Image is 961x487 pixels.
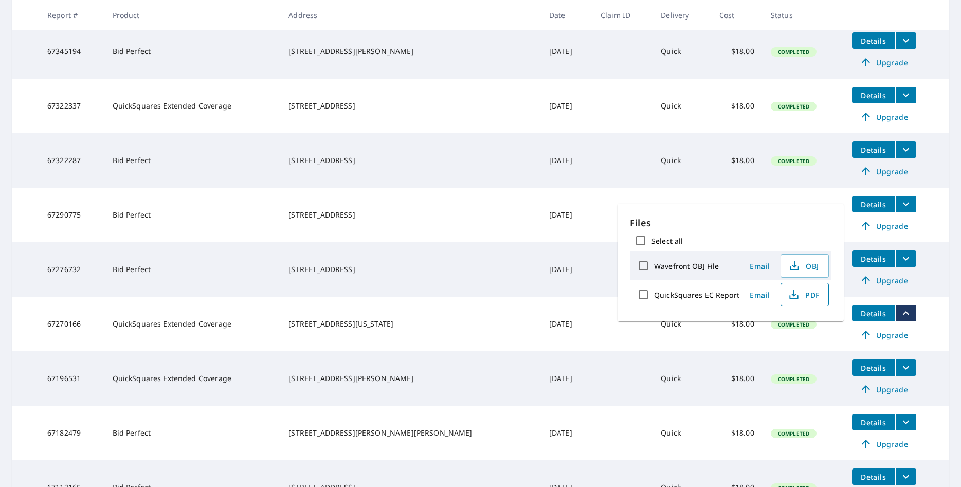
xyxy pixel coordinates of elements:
[895,468,916,485] button: filesDropdownBtn-67112165
[744,287,776,303] button: Email
[652,24,711,79] td: Quick
[852,218,916,234] a: Upgrade
[858,383,910,395] span: Upgrade
[858,438,910,450] span: Upgrade
[288,428,533,438] div: [STREET_ADDRESS][PERSON_NAME][PERSON_NAME]
[288,373,533,384] div: [STREET_ADDRESS][PERSON_NAME]
[652,297,711,351] td: Quick
[104,79,281,133] td: QuickSquares Extended Coverage
[711,351,763,406] td: $18.00
[858,309,889,318] span: Details
[104,133,281,188] td: Bid Perfect
[748,290,772,300] span: Email
[858,36,889,46] span: Details
[541,351,592,406] td: [DATE]
[652,406,711,460] td: Quick
[852,196,895,212] button: detailsBtn-67290775
[781,283,829,306] button: PDF
[772,103,815,110] span: Completed
[772,157,815,165] span: Completed
[852,327,916,343] a: Upgrade
[772,430,815,437] span: Completed
[895,32,916,49] button: filesDropdownBtn-67345194
[852,305,895,321] button: detailsBtn-67270166
[541,133,592,188] td: [DATE]
[852,54,916,70] a: Upgrade
[39,297,104,351] td: 67270166
[895,196,916,212] button: filesDropdownBtn-67290775
[852,141,895,158] button: detailsBtn-67322287
[787,288,820,301] span: PDF
[858,274,910,286] span: Upgrade
[852,32,895,49] button: detailsBtn-67345194
[288,264,533,275] div: [STREET_ADDRESS]
[104,406,281,460] td: Bid Perfect
[852,109,916,125] a: Upgrade
[654,261,719,271] label: Wavefront OBJ File
[852,359,895,376] button: detailsBtn-67196531
[104,351,281,406] td: QuickSquares Extended Coverage
[288,46,533,57] div: [STREET_ADDRESS][PERSON_NAME]
[895,359,916,376] button: filesDropdownBtn-67196531
[858,165,910,177] span: Upgrade
[781,254,829,278] button: OBJ
[288,101,533,111] div: [STREET_ADDRESS]
[858,363,889,373] span: Details
[39,242,104,297] td: 67276732
[852,163,916,179] a: Upgrade
[852,468,895,485] button: detailsBtn-67112165
[39,188,104,242] td: 67290775
[858,472,889,482] span: Details
[541,242,592,297] td: [DATE]
[772,321,815,328] span: Completed
[852,414,895,430] button: detailsBtn-67182479
[288,155,533,166] div: [STREET_ADDRESS]
[541,79,592,133] td: [DATE]
[651,236,683,246] label: Select all
[858,254,889,264] span: Details
[39,406,104,460] td: 67182479
[858,56,910,68] span: Upgrade
[104,188,281,242] td: Bid Perfect
[541,188,592,242] td: [DATE]
[858,111,910,123] span: Upgrade
[39,133,104,188] td: 67322287
[858,145,889,155] span: Details
[711,297,763,351] td: $18.00
[858,220,910,232] span: Upgrade
[652,133,711,188] td: Quick
[288,210,533,220] div: [STREET_ADDRESS]
[39,79,104,133] td: 67322337
[772,375,815,383] span: Completed
[711,24,763,79] td: $18.00
[895,141,916,158] button: filesDropdownBtn-67322287
[711,188,763,242] td: $18.00
[858,200,889,209] span: Details
[852,250,895,267] button: detailsBtn-67276732
[652,188,711,242] td: Quick
[852,87,895,103] button: detailsBtn-67322337
[652,351,711,406] td: Quick
[711,406,763,460] td: $18.00
[541,24,592,79] td: [DATE]
[104,242,281,297] td: Bid Perfect
[852,272,916,288] a: Upgrade
[858,91,889,100] span: Details
[852,436,916,452] a: Upgrade
[895,87,916,103] button: filesDropdownBtn-67322337
[104,24,281,79] td: Bid Perfect
[630,216,831,230] p: Files
[772,48,815,56] span: Completed
[104,297,281,351] td: QuickSquares Extended Coverage
[787,260,820,272] span: OBJ
[541,297,592,351] td: [DATE]
[711,133,763,188] td: $18.00
[654,290,739,300] label: QuickSquares EC Report
[858,329,910,341] span: Upgrade
[744,258,776,274] button: Email
[858,418,889,427] span: Details
[652,79,711,133] td: Quick
[711,79,763,133] td: $18.00
[852,381,916,398] a: Upgrade
[288,319,533,329] div: [STREET_ADDRESS][US_STATE]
